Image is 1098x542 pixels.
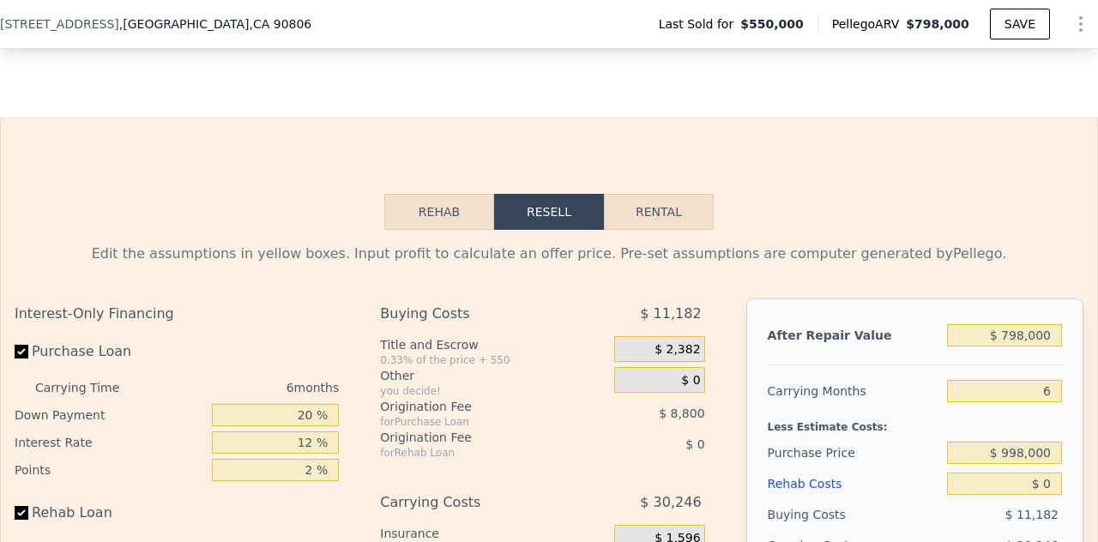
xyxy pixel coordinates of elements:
[768,320,940,351] div: After Repair Value
[380,487,570,518] div: Carrying Costs
[15,345,28,358] input: Purchase Loan
[154,374,339,401] div: 6 months
[35,374,147,401] div: Carrying Time
[15,506,28,520] input: Rehab Loan
[740,15,804,33] span: $550,000
[906,17,969,31] span: $798,000
[380,336,606,353] div: Title and Escrow
[15,298,339,329] div: Interest-Only Financing
[655,342,700,358] span: $ 2,382
[604,194,714,230] button: Rental
[685,437,704,451] span: $ 0
[1064,7,1098,41] button: Show Options
[15,429,205,456] div: Interest Rate
[768,468,940,499] div: Rehab Costs
[832,15,907,33] span: Pellego ARV
[380,384,606,398] div: you decide!
[119,15,311,33] span: , [GEOGRAPHIC_DATA]
[15,456,205,484] div: Points
[1005,508,1059,521] span: $ 11,182
[494,194,604,230] button: Resell
[659,15,741,33] span: Last Sold for
[380,353,606,367] div: 0.33% of the price + 550
[380,429,570,446] div: Origination Fee
[640,487,701,518] span: $ 30,246
[768,376,940,406] div: Carrying Months
[380,398,570,415] div: Origination Fee
[380,446,570,460] div: for Rehab Loan
[15,336,205,367] label: Purchase Loan
[768,437,940,468] div: Purchase Price
[640,298,701,329] span: $ 11,182
[384,194,494,230] button: Rehab
[380,415,570,429] div: for Purchase Loan
[659,406,704,420] span: $ 8,800
[249,17,311,31] span: , CA 90806
[380,298,570,329] div: Buying Costs
[681,373,700,388] span: $ 0
[15,401,205,429] div: Down Payment
[768,406,1062,437] div: Less Estimate Costs:
[380,525,606,542] div: Insurance
[380,367,606,384] div: Other
[768,499,940,530] div: Buying Costs
[990,9,1050,39] button: SAVE
[15,244,1083,264] div: Edit the assumptions in yellow boxes. Input profit to calculate an offer price. Pre-set assumptio...
[15,497,205,528] label: Rehab Loan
